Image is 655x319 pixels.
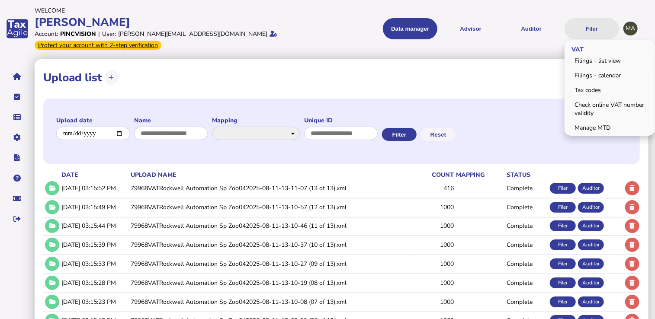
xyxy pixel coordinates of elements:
[104,70,119,85] button: Upload transactions
[45,200,59,214] button: Show/hide row detail
[45,238,59,252] button: Show/hide row detail
[8,128,26,147] button: Manage settings
[625,276,639,290] button: Delete upload
[504,18,559,39] button: Auditor
[566,98,654,120] a: Check online VAT number validity
[60,293,129,310] td: [DATE] 03:15:23 PM
[102,30,116,38] div: User:
[35,30,58,38] div: Account:
[414,293,454,310] td: 1000
[566,54,654,67] a: Filings - list view
[35,15,325,30] div: [PERSON_NAME]
[35,41,161,50] div: From Oct 1, 2025, 2-step verification will be required to login. Set it up now...
[550,220,576,231] div: Filer
[505,255,548,273] td: Complete
[134,116,208,124] label: Name
[578,202,604,213] div: Auditor
[578,183,604,194] div: Auditor
[45,181,59,195] button: Show/hide row detail
[35,6,325,15] div: Welcome
[56,116,130,124] label: Upload date
[625,238,639,252] button: Delete upload
[578,239,604,250] div: Auditor
[118,30,267,38] div: [PERSON_NAME][EMAIL_ADDRESS][DOMAIN_NAME]
[129,236,414,254] td: 79968VATRockwell Automation Sp Zoo042025-08-11-13-10-37 (10 of 13).xml
[414,255,454,273] td: 1000
[625,200,639,214] button: Delete upload
[625,219,639,233] button: Delete upload
[60,170,129,179] th: date
[625,257,639,271] button: Delete upload
[505,293,548,310] td: Complete
[414,170,454,179] th: count
[550,297,576,307] div: Filer
[566,83,654,97] a: Tax codes
[414,274,454,291] td: 1000
[8,169,26,187] button: Help pages
[60,255,129,273] td: [DATE] 03:15:33 PM
[60,30,96,38] div: Pincvision
[43,70,102,85] h1: Upload list
[45,276,59,290] button: Show/hide row detail
[421,128,456,141] button: Reset
[129,198,414,216] td: 79968VATRockwell Automation Sp Zoo042025-08-11-13-10-57 (12 of 13).xml
[550,239,576,250] div: Filer
[304,116,378,124] label: Unique ID
[45,295,59,309] button: Show/hide row detail
[454,170,505,179] th: mapping
[212,116,300,124] label: Mapping
[129,274,414,291] td: 79968VATRockwell Automation Sp Zoo042025-08-11-13-10-19 (08 of 13).xml
[60,198,129,216] td: [DATE] 03:15:49 PM
[60,217,129,235] td: [DATE] 03:15:44 PM
[414,198,454,216] td: 1000
[566,69,654,82] a: Filings - calendar
[505,179,548,197] td: Complete
[550,183,576,194] div: Filer
[505,217,548,235] td: Complete
[566,121,654,134] a: Manage MTD
[8,210,26,228] button: Sign out
[60,179,129,197] td: [DATE] 03:15:52 PM
[45,219,59,233] button: Show/hide row detail
[382,128,417,141] button: Filter
[414,217,454,235] td: 1000
[8,108,26,126] button: Data manager
[129,170,414,179] th: upload name
[45,257,59,271] button: Show/hide row detail
[505,236,548,254] td: Complete
[414,179,454,197] td: 416
[623,22,638,36] div: Profile settings
[578,220,604,231] div: Auditor
[578,278,604,288] div: Auditor
[414,236,454,254] td: 1000
[565,18,619,39] button: Filer
[129,293,414,310] td: 79968VATRockwell Automation Sp Zoo042025-08-11-13-10-08 (07 of 13).xml
[565,38,588,59] span: VAT
[329,18,620,39] menu: navigate products
[8,189,26,207] button: Raise a support ticket
[129,255,414,273] td: 79968VATRockwell Automation Sp Zoo042025-08-11-13-10-27 (09 of 13).xml
[550,258,576,269] div: Filer
[129,179,414,197] td: 79968VATRockwell Automation Sp Zoo042025-08-11-13-11-07 (13 of 13).xml
[443,18,498,39] button: Shows a dropdown of VAT Advisor options
[8,88,26,106] button: Tasks
[550,202,576,213] div: Filer
[60,236,129,254] td: [DATE] 03:15:39 PM
[505,198,548,216] td: Complete
[14,117,21,118] i: Data manager
[383,18,437,39] button: Shows a dropdown of Data manager options
[8,67,26,86] button: Home
[625,295,639,309] button: Delete upload
[505,274,548,291] td: Complete
[129,217,414,235] td: 79968VATRockwell Automation Sp Zoo042025-08-11-13-10-46 (11 of 13).xml
[60,274,129,291] td: [DATE] 03:15:28 PM
[98,30,100,38] div: |
[578,297,604,307] div: Auditor
[550,278,576,288] div: Filer
[578,258,604,269] div: Auditor
[625,181,639,195] button: Delete upload
[8,149,26,167] button: Developer hub links
[505,170,548,179] th: status
[270,31,277,37] i: Email verified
